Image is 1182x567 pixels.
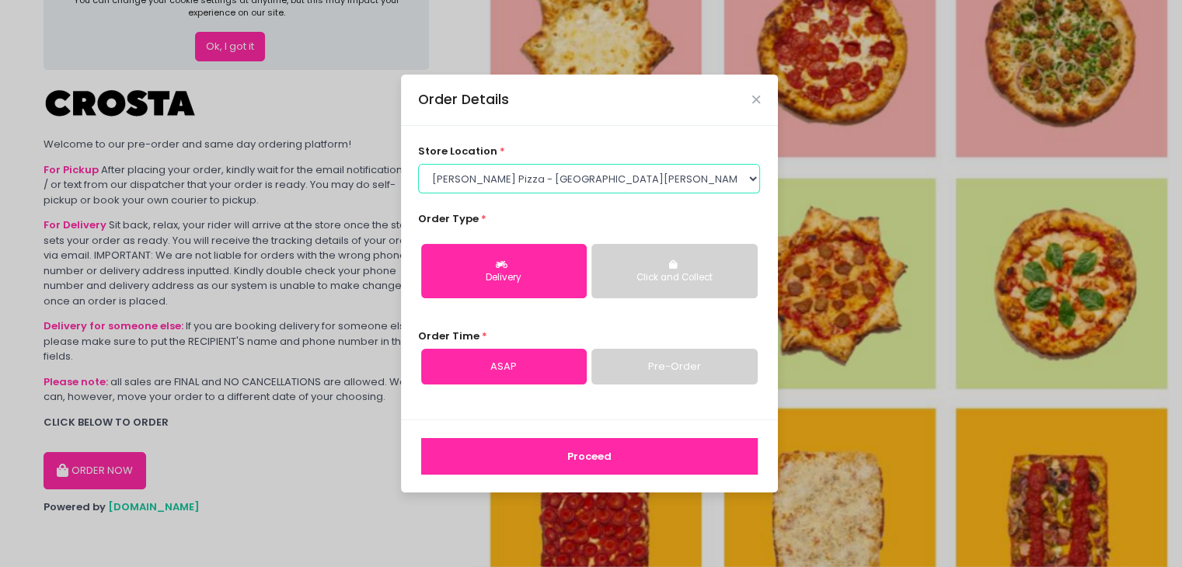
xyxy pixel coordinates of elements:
[591,244,757,298] button: Click and Collect
[418,211,479,226] span: Order Type
[421,349,587,384] a: ASAP
[421,438,758,475] button: Proceed
[421,244,587,298] button: Delivery
[432,271,576,285] div: Delivery
[418,144,497,158] span: store location
[418,89,509,110] div: Order Details
[591,349,757,384] a: Pre-Order
[752,96,760,103] button: Close
[602,271,746,285] div: Click and Collect
[418,329,479,343] span: Order Time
